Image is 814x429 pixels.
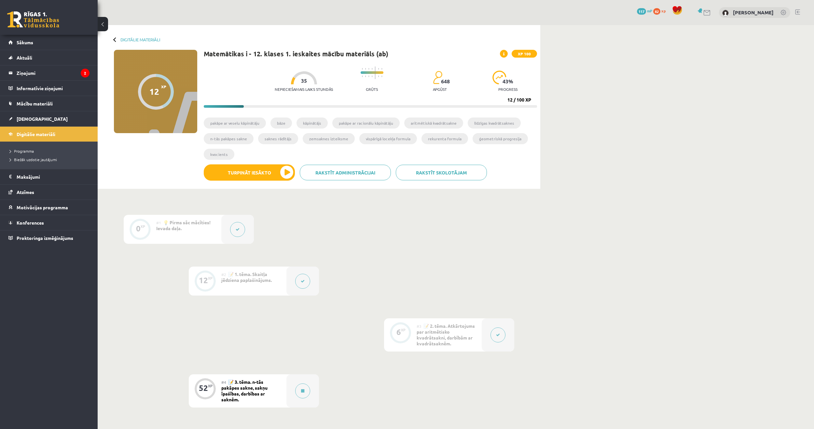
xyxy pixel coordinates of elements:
[275,87,333,91] p: Nepieciešamais laiks stundās
[492,71,506,84] img: icon-progress-161ccf0a02000e728c5f80fcf4c31c7af3da0e1684b2b1d7c360e028c24a22f1.svg
[270,118,292,129] li: bāze
[8,230,90,245] a: Proktoringa izmēģinājums
[301,78,307,84] span: 35
[421,133,468,144] li: rekurenta formula
[637,8,646,15] span: 117
[81,69,90,77] i: 2
[366,87,378,91] p: Grūts
[221,379,268,402] span: 📝 3. tēma. n-tās pakāpes sakne, sakņu īpašības, darbības ar saknēm.
[362,76,363,77] img: icon-short-line-57e1e144782c952c97e751825c79c345078a6d821885a25fce030b3d8c18986b.svg
[17,131,55,137] span: Digitālie materiāli
[401,328,406,332] div: XP
[161,84,166,89] span: XP
[17,189,34,195] span: Atzīmes
[8,111,90,126] a: [DEMOGRAPHIC_DATA]
[433,71,442,84] img: students-c634bb4e5e11cddfef0936a35e636f08e4e9abd3cc4e673bd6f9a4125e45ecb1.svg
[365,76,366,77] img: icon-short-line-57e1e144782c952c97e751825c79c345078a6d821885a25fce030b3d8c18986b.svg
[722,10,729,16] img: Aleksandrs Vagalis
[17,65,90,80] legend: Ziņojumi
[8,65,90,80] a: Ziņojumi2
[512,50,537,58] span: XP 100
[17,116,68,122] span: [DEMOGRAPHIC_DATA]
[17,204,68,210] span: Motivācijas programma
[417,324,421,329] span: #3
[17,81,90,96] legend: Informatīvie ziņojumi
[653,8,660,15] span: 82
[300,165,391,180] a: Rakstīt administrācijai
[221,271,272,283] span: 📝 1. tēma. Skaitļa jēdziena paplašinājums.
[503,78,514,84] span: 43 %
[17,220,44,226] span: Konferences
[375,66,376,79] img: icon-long-line-d9ea69661e0d244f92f715978eff75569469978d946b2353a9bb055b3ed8787d.svg
[156,220,161,225] span: #1
[498,87,517,91] p: progress
[661,8,666,13] span: xp
[378,76,379,77] img: icon-short-line-57e1e144782c952c97e751825c79c345078a6d821885a25fce030b3d8c18986b.svg
[368,76,369,77] img: icon-short-line-57e1e144782c952c97e751825c79c345078a6d821885a25fce030b3d8c18986b.svg
[378,68,379,70] img: icon-short-line-57e1e144782c952c97e751825c79c345078a6d821885a25fce030b3d8c18986b.svg
[297,118,328,129] li: kāpinātājs
[8,185,90,200] a: Atzīmes
[204,133,254,144] li: n-tās pakāpes sakne
[204,118,266,129] li: pakāpe ar veselu kāpinātāju
[17,39,33,45] span: Sākums
[7,11,59,28] a: Rīgas 1. Tālmācības vidusskola
[208,384,213,388] div: XP
[733,9,774,16] a: [PERSON_NAME]
[8,169,90,184] a: Maksājumi
[637,8,652,13] a: 117 mP
[381,76,382,77] img: icon-short-line-57e1e144782c952c97e751825c79c345078a6d821885a25fce030b3d8c18986b.svg
[136,226,141,231] div: 0
[17,235,73,241] span: Proktoringa izmēģinājums
[156,219,211,231] span: 💡 Pirms sāc mācīties! Ievada daļa.
[8,200,90,215] a: Motivācijas programma
[368,68,369,70] img: icon-short-line-57e1e144782c952c97e751825c79c345078a6d821885a25fce030b3d8c18986b.svg
[10,157,91,162] a: Biežāk uzdotie jautājumi
[8,50,90,65] a: Aktuāli
[359,133,417,144] li: vispārīgā locekļa formula
[365,68,366,70] img: icon-short-line-57e1e144782c952c97e751825c79c345078a6d821885a25fce030b3d8c18986b.svg
[204,149,234,160] li: kvocients
[332,118,400,129] li: pakāpe ar racionālu kāpinātāju
[473,133,528,144] li: ģeometriskā progresija
[204,164,295,181] button: Turpināt iesākto
[303,133,355,144] li: zemsaknes izteiksme
[199,385,208,391] div: 52
[653,8,669,13] a: 82 xp
[647,8,652,13] span: mP
[417,323,475,346] span: 📝 2. tēma. Atkārtojums par aritmētisko kvadrātsakni, darbībām ar kvadrātsaknēm.
[10,148,34,154] span: Programma
[468,118,521,129] li: līdzīgas kvadrātsaknes
[8,215,90,230] a: Konferences
[141,225,145,228] div: XP
[8,35,90,50] a: Sākums
[221,380,226,385] span: #4
[433,87,447,91] p: apgūst
[120,37,160,42] a: Digitālie materiāli
[149,87,159,96] div: 12
[8,96,90,111] a: Mācību materiāli
[441,78,450,84] span: 648
[199,277,208,283] div: 12
[404,118,463,129] li: aritmētiskā kvadrātsakne
[208,276,213,280] div: XP
[17,55,32,61] span: Aktuāli
[17,101,53,106] span: Mācību materiāli
[381,68,382,70] img: icon-short-line-57e1e144782c952c97e751825c79c345078a6d821885a25fce030b3d8c18986b.svg
[221,272,226,277] span: #2
[204,50,388,58] h1: Matemātikas i - 12. klases 1. ieskaites mācību materiāls (ab)
[10,157,57,162] span: Biežāk uzdotie jautājumi
[258,133,298,144] li: saknes rādītājs
[8,81,90,96] a: Informatīvie ziņojumi
[10,148,91,154] a: Programma
[17,169,90,184] legend: Maksājumi
[396,329,401,335] div: 6
[8,127,90,142] a: Digitālie materiāli
[362,68,363,70] img: icon-short-line-57e1e144782c952c97e751825c79c345078a6d821885a25fce030b3d8c18986b.svg
[396,165,487,180] a: Rakstīt skolotājam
